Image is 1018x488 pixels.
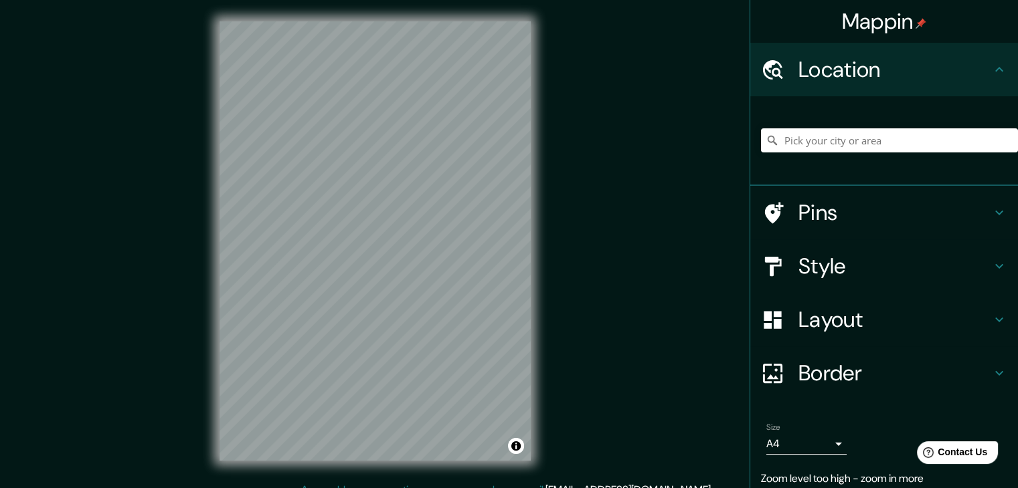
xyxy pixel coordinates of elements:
div: A4 [766,433,847,455]
div: Pins [750,186,1018,239]
button: Toggle attribution [508,438,524,454]
h4: Pins [798,199,991,226]
div: Border [750,346,1018,400]
h4: Location [798,56,991,83]
h4: Style [798,253,991,279]
img: pin-icon.png [916,18,926,29]
iframe: Help widget launcher [899,436,1003,473]
canvas: Map [220,21,531,461]
label: Size [766,422,780,433]
div: Layout [750,293,1018,346]
input: Pick your city or area [761,128,1018,152]
h4: Layout [798,306,991,333]
p: Zoom level too high - zoom in more [761,471,1007,487]
div: Location [750,43,1018,96]
h4: Border [798,360,991,386]
h4: Mappin [842,8,927,35]
div: Style [750,239,1018,293]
